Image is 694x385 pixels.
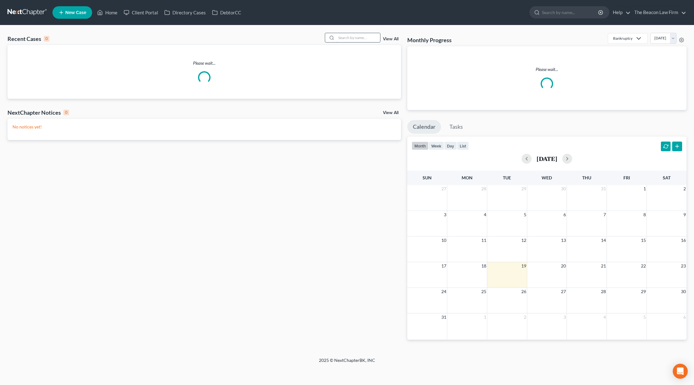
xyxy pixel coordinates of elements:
a: The Beacon Law Firm [631,7,686,18]
span: 15 [640,237,647,244]
span: 5 [523,211,527,218]
a: Calendar [407,120,441,134]
div: 0 [63,110,69,115]
span: Thu [582,175,591,180]
div: Recent Cases [7,35,49,42]
span: Mon [462,175,473,180]
span: Tue [503,175,511,180]
p: No notices yet! [12,124,396,130]
span: Sat [663,175,671,180]
span: Wed [542,175,552,180]
span: 4 [603,313,607,321]
span: 5 [643,313,647,321]
span: 8 [643,211,647,218]
span: 13 [560,237,567,244]
span: 11 [481,237,487,244]
span: 24 [441,288,447,295]
span: 7 [603,211,607,218]
div: 2025 © NextChapterBK, INC [169,357,525,368]
input: Search by name... [336,33,380,42]
a: Client Portal [121,7,161,18]
span: 16 [680,237,687,244]
div: Bankruptcy [613,36,632,41]
span: Sun [423,175,432,180]
span: 6 [563,211,567,218]
input: Search by name... [542,7,599,18]
span: 20 [560,262,567,270]
div: Open Intercom Messenger [673,364,688,379]
span: 2 [523,313,527,321]
a: View All [383,37,399,41]
h3: Monthly Progress [407,36,452,44]
span: 9 [683,211,687,218]
span: 3 [563,313,567,321]
span: 1 [643,185,647,192]
span: 27 [441,185,447,192]
h2: [DATE] [537,155,557,162]
span: 28 [481,185,487,192]
span: 6 [683,313,687,321]
a: View All [383,111,399,115]
button: month [412,142,429,150]
a: DebtorCC [209,7,244,18]
span: 22 [640,262,647,270]
button: day [444,142,457,150]
span: 1 [483,313,487,321]
span: New Case [65,10,86,15]
span: 21 [600,262,607,270]
span: 31 [600,185,607,192]
p: Please wait... [7,60,401,66]
span: 28 [600,288,607,295]
span: 30 [680,288,687,295]
span: 12 [521,237,527,244]
span: 31 [441,313,447,321]
a: Home [94,7,121,18]
span: 30 [560,185,567,192]
span: 29 [521,185,527,192]
span: 27 [560,288,567,295]
button: week [429,142,444,150]
span: 25 [481,288,487,295]
div: NextChapter Notices [7,109,69,116]
span: 17 [441,262,447,270]
span: 19 [521,262,527,270]
span: Fri [623,175,630,180]
a: Help [610,7,631,18]
span: 3 [443,211,447,218]
a: Tasks [444,120,468,134]
span: 10 [441,237,447,244]
span: 26 [521,288,527,295]
span: 18 [481,262,487,270]
div: 0 [44,36,49,42]
span: 29 [640,288,647,295]
span: 2 [683,185,687,192]
span: 4 [483,211,487,218]
button: list [457,142,469,150]
a: Directory Cases [161,7,209,18]
span: 23 [680,262,687,270]
p: Please wait... [412,66,682,72]
span: 14 [600,237,607,244]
